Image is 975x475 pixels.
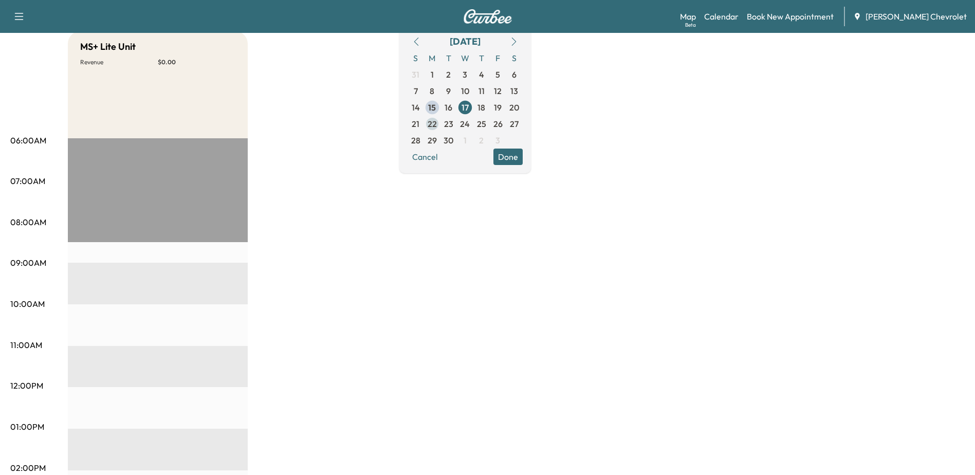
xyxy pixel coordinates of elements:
[424,50,440,66] span: M
[411,134,420,147] span: 28
[80,40,136,54] h5: MS+ Lite Unit
[80,58,158,66] p: Revenue
[506,50,523,66] span: S
[412,101,420,114] span: 14
[444,118,453,130] span: 23
[680,10,696,23] a: MapBeta
[428,134,437,147] span: 29
[10,175,45,187] p: 07:00AM
[479,85,485,97] span: 11
[450,34,481,49] div: [DATE]
[495,68,500,81] span: 5
[445,101,452,114] span: 16
[430,85,434,97] span: 8
[493,118,503,130] span: 26
[428,118,437,130] span: 22
[460,118,470,130] span: 24
[10,298,45,310] p: 10:00AM
[685,21,696,29] div: Beta
[10,339,42,351] p: 11:00AM
[10,134,46,147] p: 06:00AM
[704,10,739,23] a: Calendar
[510,118,519,130] span: 27
[10,216,46,228] p: 08:00AM
[446,68,451,81] span: 2
[495,134,500,147] span: 3
[747,10,834,23] a: Book New Appointment
[479,68,484,81] span: 4
[463,9,512,24] img: Curbee Logo
[512,68,517,81] span: 6
[477,101,485,114] span: 18
[473,50,490,66] span: T
[462,101,469,114] span: 17
[479,134,484,147] span: 2
[509,101,519,114] span: 20
[494,101,502,114] span: 19
[446,85,451,97] span: 9
[408,149,443,165] button: Cancel
[490,50,506,66] span: F
[414,85,418,97] span: 7
[10,421,44,433] p: 01:00PM
[510,85,518,97] span: 13
[408,50,424,66] span: S
[463,68,467,81] span: 3
[464,134,467,147] span: 1
[493,149,523,165] button: Done
[477,118,486,130] span: 25
[428,101,436,114] span: 15
[461,85,469,97] span: 10
[444,134,453,147] span: 30
[412,118,419,130] span: 21
[10,379,43,392] p: 12:00PM
[431,68,434,81] span: 1
[866,10,967,23] span: [PERSON_NAME] Chevrolet
[440,50,457,66] span: T
[10,257,46,269] p: 09:00AM
[412,68,419,81] span: 31
[494,85,502,97] span: 12
[158,58,235,66] p: $ 0.00
[457,50,473,66] span: W
[10,462,46,474] p: 02:00PM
